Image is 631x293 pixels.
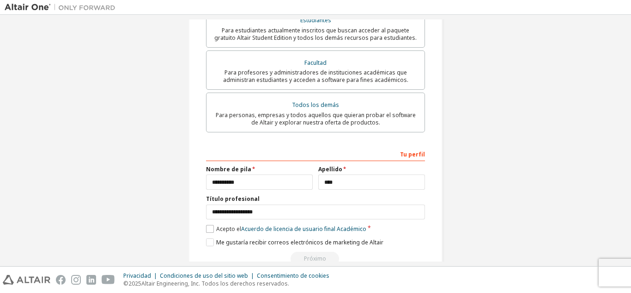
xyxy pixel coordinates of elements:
[223,69,408,84] font: Para profesores y administradores de instituciones académicas que administran estudiantes y acced...
[400,150,425,158] font: Tu perfil
[337,225,366,233] font: Académico
[300,16,331,24] font: Estudiantes
[141,280,289,287] font: Altair Engineering, Inc. Todos los derechos reservados.
[3,275,50,285] img: altair_logo.svg
[292,101,339,109] font: Todos los demás
[214,26,417,42] font: Para estudiantes actualmente inscritos que buscan acceder al paquete gratuito Altair Student Edit...
[102,275,115,285] img: youtube.svg
[160,272,248,280] font: Condiciones de uso del sitio web
[206,195,260,203] font: Título profesional
[123,272,151,280] font: Privacidad
[241,225,335,233] font: Acuerdo de licencia de usuario final
[123,280,128,287] font: ©
[5,3,120,12] img: Altair Uno
[216,111,416,126] font: Para personas, empresas y todos aquellos que quieran probar el software de Altair y explorar nues...
[216,225,241,233] font: Acepto el
[71,275,81,285] img: instagram.svg
[128,280,141,287] font: 2025
[257,272,329,280] font: Consentimiento de cookies
[318,165,342,173] font: Apellido
[206,165,251,173] font: Nombre de pila
[206,252,425,266] div: Read and acccept EULA to continue
[56,275,66,285] img: facebook.svg
[86,275,96,285] img: linkedin.svg
[304,59,327,67] font: Facultad
[216,238,383,246] font: Me gustaría recibir correos electrónicos de marketing de Altair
